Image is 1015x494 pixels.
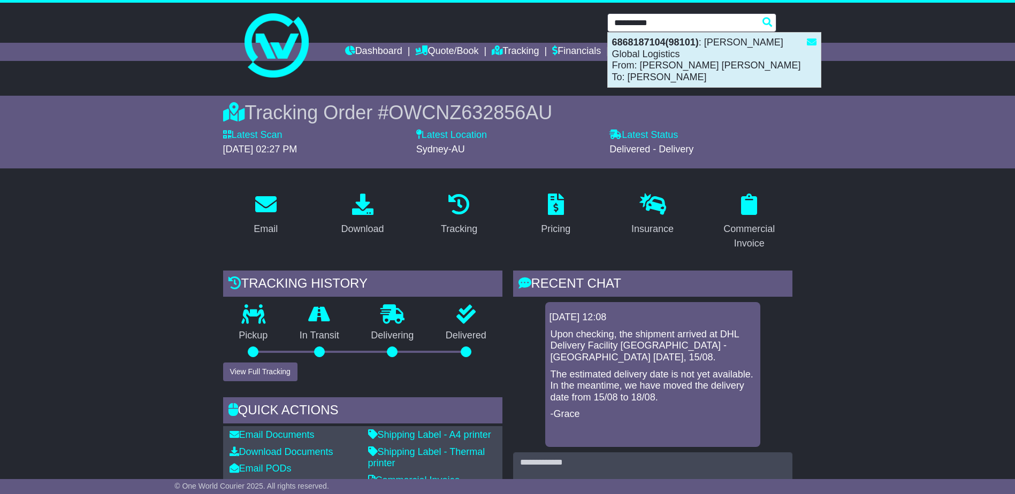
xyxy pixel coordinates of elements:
[247,190,285,240] a: Email
[230,463,292,474] a: Email PODs
[368,429,491,440] a: Shipping Label - A4 printer
[415,43,478,61] a: Quote/Book
[230,429,315,440] a: Email Documents
[416,129,487,141] label: Latest Location
[551,408,755,420] p: -Grace
[492,43,539,61] a: Tracking
[284,330,355,342] p: In Transit
[368,446,485,469] a: Shipping Label - Thermal printer
[223,362,297,381] button: View Full Tracking
[230,446,333,457] a: Download Documents
[341,222,384,236] div: Download
[513,271,792,299] div: RECENT CHAT
[609,129,678,141] label: Latest Status
[612,37,699,48] strong: 6868187104(98101)
[713,222,785,251] div: Commercial Invoice
[355,330,430,342] p: Delivering
[608,33,821,87] div: : [PERSON_NAME] Global Logistics From: [PERSON_NAME] [PERSON_NAME] To: [PERSON_NAME]
[254,222,278,236] div: Email
[223,144,297,155] span: [DATE] 02:27 PM
[223,397,502,426] div: Quick Actions
[223,271,502,299] div: Tracking history
[334,190,391,240] a: Download
[434,190,484,240] a: Tracking
[388,102,552,124] span: OWCNZ632856AU
[223,101,792,124] div: Tracking Order #
[631,222,674,236] div: Insurance
[441,222,477,236] div: Tracking
[368,475,460,485] a: Commercial Invoice
[541,222,570,236] div: Pricing
[609,144,693,155] span: Delivered - Delivery
[174,482,329,490] span: © One World Courier 2025. All rights reserved.
[550,312,756,323] div: [DATE] 12:08
[223,330,284,342] p: Pickup
[345,43,402,61] a: Dashboard
[624,190,681,240] a: Insurance
[706,190,792,254] a: Commercial Invoice
[551,369,755,404] p: The estimated delivery date is not yet available. In the meantime, we have moved the delivery dat...
[534,190,577,240] a: Pricing
[223,129,283,141] label: Latest Scan
[416,144,465,155] span: Sydney-AU
[552,43,601,61] a: Financials
[430,330,502,342] p: Delivered
[551,329,755,364] p: Upon checking, the shipment arrived at DHL Delivery Facility [GEOGRAPHIC_DATA] - [GEOGRAPHIC_DATA...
